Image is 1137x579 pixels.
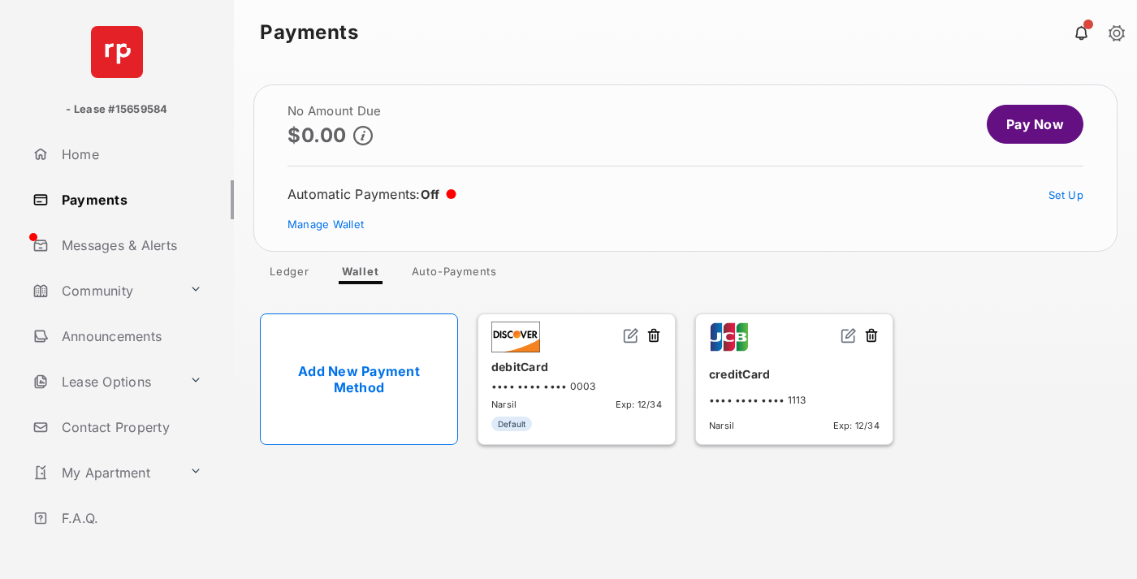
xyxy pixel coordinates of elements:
a: Payments [26,180,234,219]
div: creditCard [709,361,880,387]
a: Messages & Alerts [26,226,234,265]
a: Add New Payment Method [260,313,458,445]
h2: No Amount Due [287,105,381,118]
p: - Lease #15659584 [66,102,167,118]
img: svg+xml;base64,PHN2ZyB4bWxucz0iaHR0cDovL3d3dy53My5vcmcvMjAwMC9zdmciIHdpZHRoPSI2NCIgaGVpZ2h0PSI2NC... [91,26,143,78]
div: Automatic Payments : [287,186,456,202]
strong: Payments [260,23,358,42]
span: Exp: 12/34 [616,399,662,410]
a: Home [26,135,234,174]
a: Wallet [329,265,392,284]
a: Lease Options [26,362,183,401]
span: Exp: 12/34 [833,420,880,431]
div: •••• •••• •••• 1113 [709,394,880,406]
img: svg+xml;base64,PHN2ZyB2aWV3Qm94PSIwIDAgMjQgMjQiIHdpZHRoPSIxNiIgaGVpZ2h0PSIxNiIgZmlsbD0ibm9uZSIgeG... [841,327,857,344]
div: debitCard [491,353,662,380]
span: Narsil [709,420,735,431]
a: Ledger [257,265,322,284]
a: Manage Wallet [287,218,364,231]
a: Set Up [1048,188,1084,201]
span: Narsil [491,399,517,410]
a: My Apartment [26,453,183,492]
a: Announcements [26,317,234,356]
a: Contact Property [26,408,234,447]
a: F.A.Q. [26,499,234,538]
span: Off [421,187,440,202]
a: Auto-Payments [399,265,510,284]
img: svg+xml;base64,PHN2ZyB2aWV3Qm94PSIwIDAgMjQgMjQiIHdpZHRoPSIxNiIgaGVpZ2h0PSIxNiIgZmlsbD0ibm9uZSIgeG... [623,327,639,344]
p: $0.00 [287,124,347,146]
div: •••• •••• •••• 0003 [491,380,662,392]
a: Community [26,271,183,310]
